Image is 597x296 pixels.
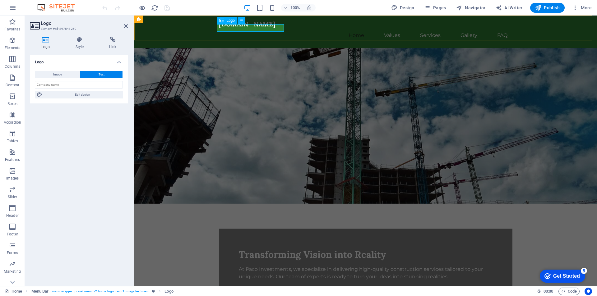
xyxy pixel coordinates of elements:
p: Favorites [4,27,20,32]
button: Usercentrics [585,288,592,295]
div: Design (Ctrl+Alt+Y) [389,3,417,13]
span: Publish [535,5,560,11]
i: This element is a customizable preset [152,289,155,293]
h3: Element #ed-897541269 [41,26,115,32]
button: Text [80,71,123,78]
span: More [572,5,592,11]
button: Image [35,71,80,78]
span: . menu-wrapper .preset-menu-v2-home-logo-nav-h1-image-text-menu [51,288,150,295]
img: Editor Logo [36,4,82,11]
p: Features [5,157,20,162]
button: Click here to leave preview mode and continue editing [138,4,146,11]
h4: Logo [30,37,64,50]
h6: Session time [537,288,553,295]
p: Slider [8,194,17,199]
p: Marketing [4,269,21,274]
p: Accordion [4,120,21,125]
span: Logo [227,19,235,22]
h6: 100% [290,4,300,11]
div: 5 [46,1,52,7]
span: Design [391,5,414,11]
p: Elements [5,45,21,50]
nav: breadcrumb [31,288,174,295]
p: Images [6,176,19,181]
div: Get Started [18,7,45,12]
span: Click to select. Double-click to edit [31,288,49,295]
span: : [548,289,549,294]
button: Code [558,288,580,295]
h4: Style [64,37,98,50]
button: Edit design [35,91,123,98]
span: Pages [424,5,446,11]
p: Forms [7,250,18,255]
span: Text [99,71,104,78]
p: Content [6,83,19,88]
button: Pages [422,3,448,13]
i: Reload page [151,4,158,11]
span: Code [561,288,577,295]
span: Navigator [456,5,486,11]
p: Header [6,213,19,218]
span: Image [53,71,62,78]
button: Publish [530,3,565,13]
h2: Logo [41,20,128,26]
p: Tables [7,139,18,143]
button: More [570,3,594,13]
button: 100% [281,4,303,11]
span: AI Writer [496,5,523,11]
a: Click to cancel selection. Double-click to open Pages [5,288,22,295]
h4: Logo [30,55,128,66]
button: Navigator [454,3,488,13]
input: Company name [35,81,123,89]
div: Get Started 5 items remaining, 0% complete [5,3,50,16]
p: Boxes [7,101,18,106]
button: AI Writer [493,3,525,13]
button: reload [151,4,158,11]
p: Columns [5,64,20,69]
span: Click to select. Double-click to edit [164,288,173,295]
p: Footer [7,232,18,237]
span: Edit design [44,91,121,98]
span: 00 00 [544,288,553,295]
h4: Link [98,37,128,50]
i: On resize automatically adjust zoom level to fit chosen device. [307,5,312,11]
button: Design [389,3,417,13]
